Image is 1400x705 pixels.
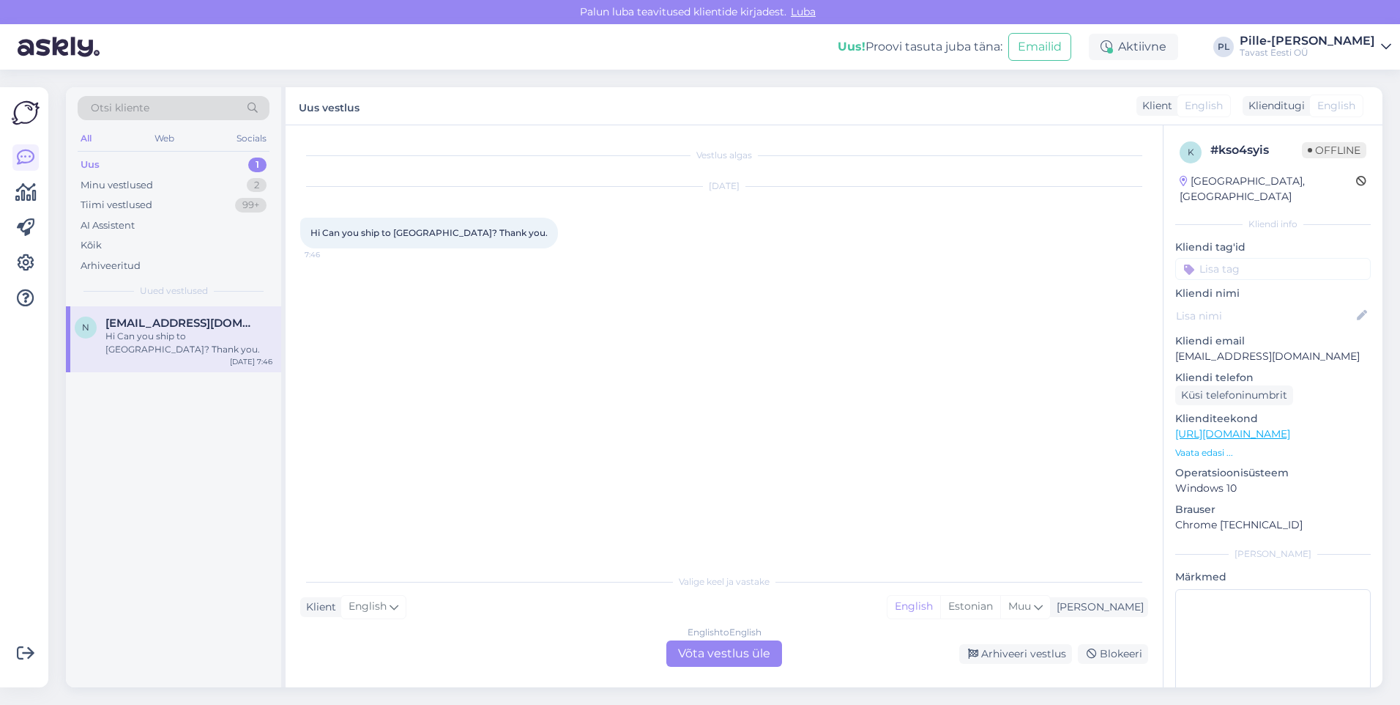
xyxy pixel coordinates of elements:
[1240,35,1375,47] div: Pille-[PERSON_NAME]
[78,129,94,148] div: All
[838,40,865,53] b: Uus!
[105,330,272,356] div: Hi Can you ship to [GEOGRAPHIC_DATA]? Thank you.
[349,599,387,615] span: English
[1243,98,1305,114] div: Klienditugi
[1302,142,1366,158] span: Offline
[1136,98,1172,114] div: Klient
[1210,141,1302,159] div: # kso4syis
[838,38,1002,56] div: Proovi tasuta juba täna:
[81,158,100,172] div: Uus
[1175,547,1371,561] div: [PERSON_NAME]
[1317,98,1355,114] span: English
[959,644,1072,664] div: Arhiveeri vestlus
[81,238,102,253] div: Kõik
[1089,34,1178,60] div: Aktiivne
[234,129,269,148] div: Socials
[1175,286,1371,301] p: Kliendi nimi
[940,596,1000,618] div: Estonian
[91,100,149,116] span: Otsi kliente
[1185,98,1223,114] span: English
[1008,599,1031,613] span: Muu
[81,259,141,273] div: Arhiveeritud
[305,249,360,260] span: 7:46
[1175,333,1371,349] p: Kliendi email
[1240,35,1391,59] a: Pille-[PERSON_NAME]Tavast Eesti OÜ
[152,129,177,148] div: Web
[140,284,208,298] span: Uued vestlused
[1175,240,1371,255] p: Kliendi tag'id
[248,158,267,172] div: 1
[1240,47,1375,59] div: Tavast Eesti OÜ
[1188,147,1194,158] span: k
[1175,481,1371,496] p: Windows 10
[1180,174,1356,204] div: [GEOGRAPHIC_DATA], [GEOGRAPHIC_DATA]
[247,178,267,193] div: 2
[1175,427,1290,440] a: [URL][DOMAIN_NAME]
[1175,411,1371,427] p: Klienditeekond
[1176,308,1354,324] input: Lisa nimi
[300,180,1148,193] div: [DATE]
[666,641,782,667] div: Võta vestlus üle
[786,5,820,18] span: Luba
[1175,370,1371,385] p: Kliendi telefon
[230,356,272,367] div: [DATE] 7:46
[12,99,40,127] img: Askly Logo
[300,149,1148,162] div: Vestlus algas
[1078,644,1148,664] div: Blokeeri
[1175,218,1371,231] div: Kliendi info
[300,599,336,615] div: Klient
[105,317,258,330] span: nathaasyajewellers@gmail.com
[1175,446,1371,459] p: Vaata edasi ...
[1175,258,1371,280] input: Lisa tag
[1051,599,1144,615] div: [PERSON_NAME]
[81,178,153,193] div: Minu vestlused
[1175,517,1371,533] p: Chrome [TECHNICAL_ID]
[81,198,152,213] div: Tiimi vestlused
[299,96,360,116] label: Uus vestlus
[688,626,762,639] div: English to English
[82,322,89,333] span: n
[310,227,548,238] span: Hi Can you ship to [GEOGRAPHIC_DATA]? Thank you.
[235,198,267,213] div: 99+
[1175,349,1371,364] p: [EMAIL_ADDRESS][DOMAIN_NAME]
[300,575,1148,588] div: Valige keel ja vastake
[1008,33,1071,61] button: Emailid
[1175,465,1371,481] p: Operatsioonisüsteem
[887,596,940,618] div: English
[1213,37,1234,57] div: PL
[81,218,135,233] div: AI Assistent
[1175,502,1371,517] p: Brauser
[1175,385,1293,405] div: Küsi telefoninumbrit
[1175,569,1371,585] p: Märkmed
